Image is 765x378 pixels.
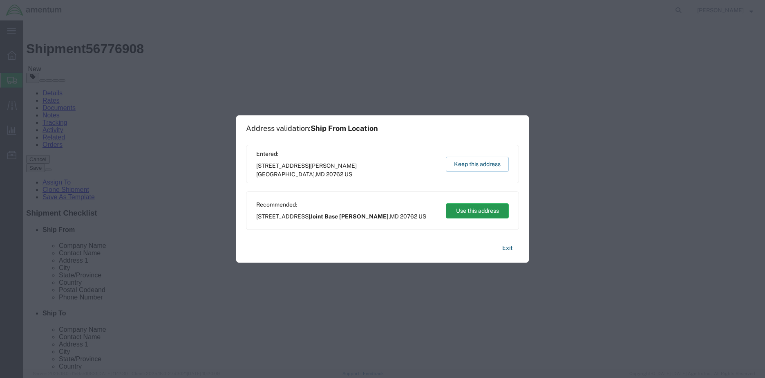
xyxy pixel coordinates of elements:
[390,213,399,220] span: MD
[446,157,509,172] button: Keep this address
[311,124,378,133] span: Ship From Location
[310,213,389,220] span: Joint Base [PERSON_NAME]
[344,171,352,178] span: US
[256,150,438,158] span: Entered:
[256,200,426,209] span: Recommended:
[496,241,519,255] button: Exit
[446,203,509,218] button: Use this address
[316,171,325,178] span: MD
[256,162,438,179] span: [STREET_ADDRESS] ,
[400,213,417,220] span: 20762
[246,124,378,133] h1: Address validation:
[256,212,426,221] span: [STREET_ADDRESS] ,
[256,162,357,178] span: [PERSON_NAME][GEOGRAPHIC_DATA]
[418,213,426,220] span: US
[326,171,343,178] span: 20762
